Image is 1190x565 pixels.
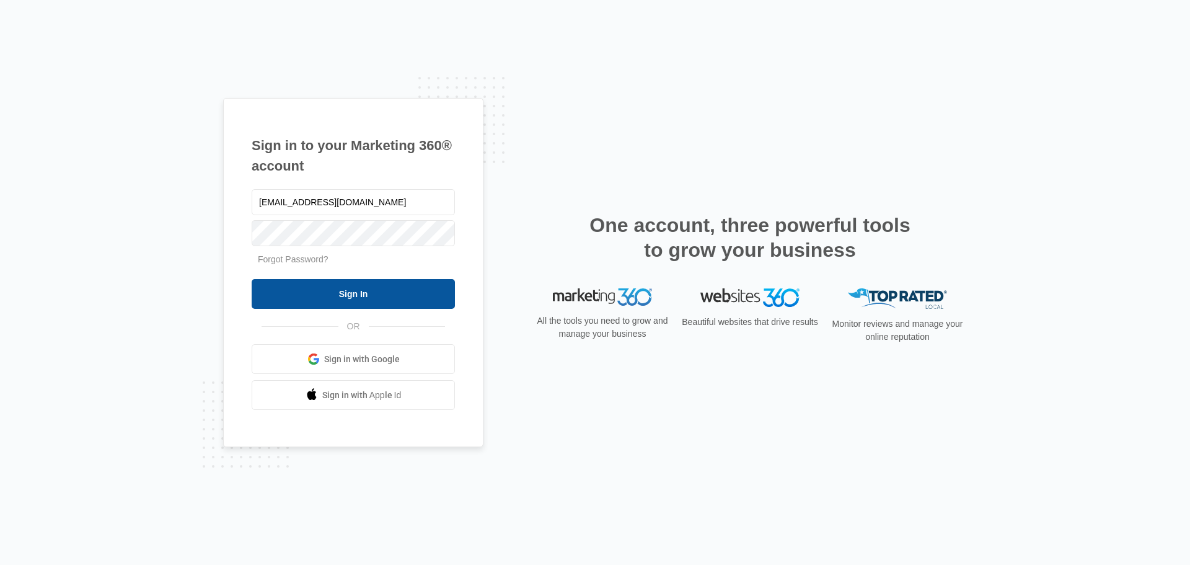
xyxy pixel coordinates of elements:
span: OR [338,320,369,333]
h1: Sign in to your Marketing 360® account [252,135,455,176]
a: Sign in with Google [252,344,455,374]
a: Sign in with Apple Id [252,380,455,410]
img: Marketing 360 [553,288,652,306]
img: Websites 360 [700,288,800,306]
a: Forgot Password? [258,254,328,264]
p: All the tools you need to grow and manage your business [533,314,672,340]
h2: One account, three powerful tools to grow your business [586,213,914,262]
input: Email [252,189,455,215]
img: Top Rated Local [848,288,947,309]
p: Beautiful websites that drive results [681,316,819,329]
span: Sign in with Apple Id [322,389,402,402]
p: Monitor reviews and manage your online reputation [828,318,967,344]
input: Sign In [252,279,455,309]
span: Sign in with Google [324,353,400,366]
